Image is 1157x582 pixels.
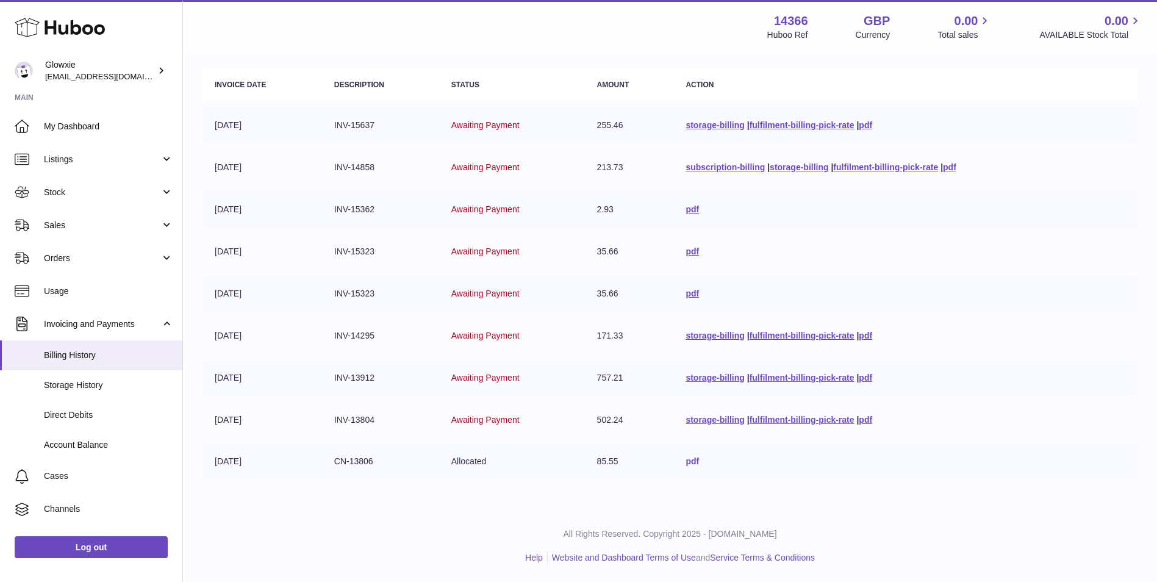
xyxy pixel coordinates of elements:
td: 2.93 [585,192,674,228]
span: Storage History [44,379,173,391]
span: Awaiting Payment [451,331,520,340]
span: Awaiting Payment [451,373,520,383]
td: 213.73 [585,149,674,185]
a: 0.00 AVAILABLE Stock Total [1039,13,1142,41]
span: Awaiting Payment [451,162,520,172]
span: | [856,331,859,340]
span: My Dashboard [44,121,173,132]
li: and [548,552,815,564]
span: Allocated [451,456,487,466]
td: 35.66 [585,234,674,270]
a: pdf [686,456,699,466]
span: Awaiting Payment [451,246,520,256]
span: Awaiting Payment [451,415,520,425]
span: | [940,162,943,172]
strong: Action [686,81,714,89]
p: All Rights Reserved. Copyright 2025 - [DOMAIN_NAME] [193,528,1147,540]
span: Channels [44,503,173,515]
td: INV-15323 [322,276,439,312]
td: INV-15637 [322,107,439,143]
a: pdf [859,373,872,383]
span: Listings [44,154,160,165]
span: Account Balance [44,439,173,451]
strong: Invoice Date [215,81,266,89]
td: 255.46 [585,107,674,143]
a: fulfilment-billing-pick-rate [750,120,854,130]
td: 171.33 [585,318,674,354]
td: [DATE] [202,402,322,438]
a: storage-billing [686,415,744,425]
a: pdf [686,289,699,298]
td: [DATE] [202,234,322,270]
span: | [747,415,750,425]
span: Awaiting Payment [451,289,520,298]
a: 0.00 Total sales [937,13,992,41]
td: 502.24 [585,402,674,438]
td: 35.66 [585,276,674,312]
a: fulfilment-billing-pick-rate [750,415,854,425]
a: storage-billing [686,120,744,130]
img: internalAdmin-14366@internal.huboo.com [15,62,33,80]
a: pdf [859,331,872,340]
strong: 14366 [774,13,808,29]
a: pdf [686,246,699,256]
span: [EMAIL_ADDRESS][DOMAIN_NAME] [45,71,179,81]
td: INV-14295 [322,318,439,354]
span: 0.00 [1105,13,1128,29]
span: | [747,331,750,340]
a: fulfilment-billing-pick-rate [833,162,938,172]
td: 757.21 [585,360,674,396]
a: Service Terms & Conditions [710,553,815,562]
span: Total sales [937,29,992,41]
td: [DATE] [202,149,322,185]
span: Orders [44,253,160,264]
a: storage-billing [686,331,744,340]
span: | [767,162,770,172]
a: storage-billing [686,373,744,383]
a: Log out [15,536,168,558]
span: | [856,415,859,425]
span: 0.00 [955,13,978,29]
td: 85.55 [585,444,674,480]
td: [DATE] [202,444,322,480]
a: Help [525,553,543,562]
span: Invoicing and Payments [44,318,160,330]
a: subscription-billing [686,162,765,172]
span: Stock [44,187,160,198]
strong: Description [334,81,384,89]
a: pdf [859,120,872,130]
div: Glowxie [45,59,155,82]
a: pdf [686,204,699,214]
a: storage-billing [770,162,828,172]
td: [DATE] [202,107,322,143]
a: pdf [943,162,956,172]
span: | [831,162,833,172]
span: Usage [44,286,173,297]
a: pdf [859,415,872,425]
span: | [856,120,859,130]
span: Direct Debits [44,409,173,421]
td: INV-13804 [322,402,439,438]
div: Huboo Ref [767,29,808,41]
td: INV-15323 [322,234,439,270]
a: fulfilment-billing-pick-rate [750,373,854,383]
div: Currency [856,29,890,41]
span: Awaiting Payment [451,120,520,130]
span: Sales [44,220,160,231]
td: [DATE] [202,276,322,312]
td: INV-15362 [322,192,439,228]
strong: Amount [597,81,629,89]
span: | [747,120,750,130]
span: | [856,373,859,383]
a: Website and Dashboard Terms of Use [552,553,696,562]
strong: Status [451,81,479,89]
span: | [747,373,750,383]
td: [DATE] [202,192,322,228]
span: AVAILABLE Stock Total [1039,29,1142,41]
td: [DATE] [202,318,322,354]
td: [DATE] [202,360,322,396]
span: Awaiting Payment [451,204,520,214]
span: Billing History [44,350,173,361]
td: INV-14858 [322,149,439,185]
td: CN-13806 [322,444,439,480]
